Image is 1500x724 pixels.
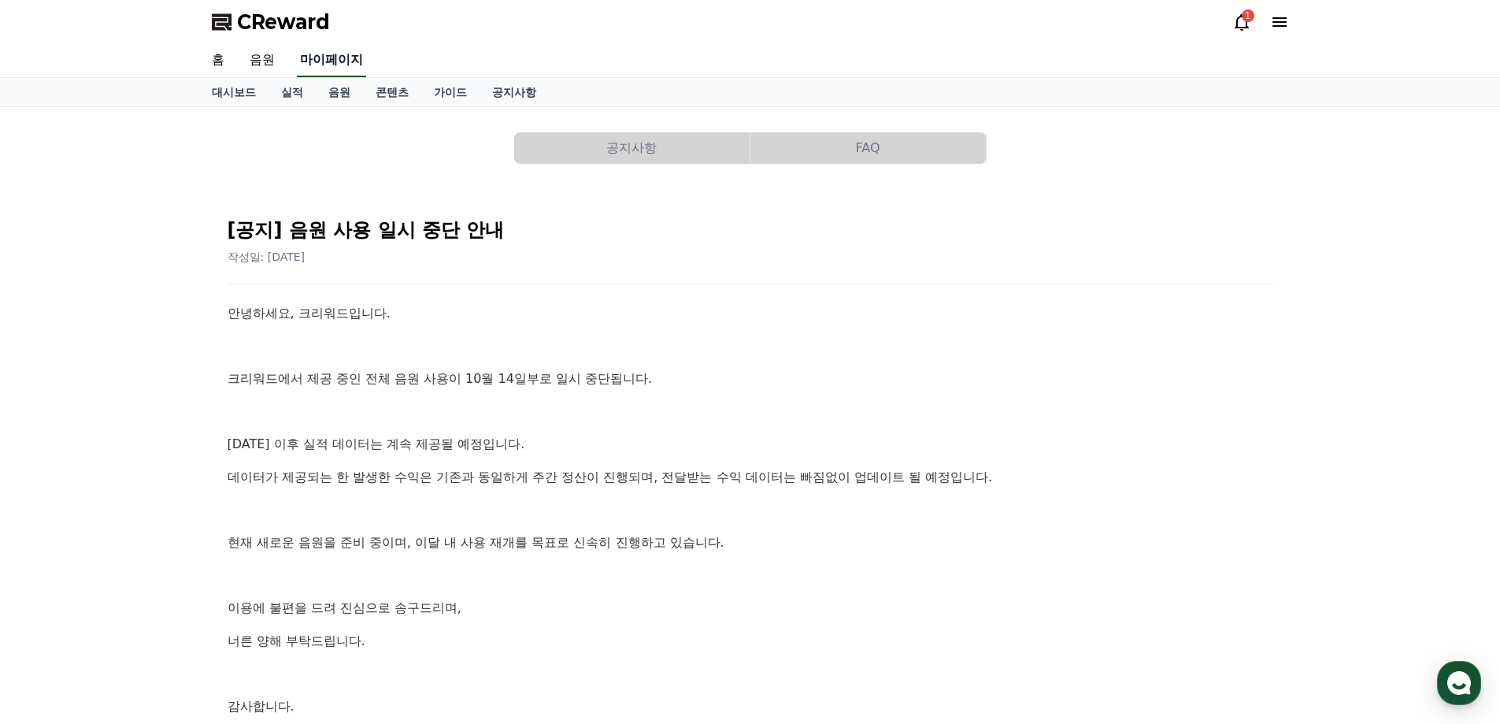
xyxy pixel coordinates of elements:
p: 감사합니다. [228,696,1273,717]
span: 작성일: [DATE] [228,251,306,263]
a: 가이드 [421,78,480,106]
a: 실적 [269,78,316,106]
p: 너른 양해 부탁드립니다. [228,631,1273,652]
span: 홈 [50,523,59,536]
a: 홈 [5,499,104,539]
a: 대화 [104,499,203,539]
a: 공지사항 [480,78,549,106]
a: 설정 [203,499,302,539]
a: 음원 [316,78,363,106]
span: CReward [237,9,330,35]
p: [DATE] 이후 실적 데이터는 계속 제공될 예정입니다. [228,434,1273,455]
p: 현재 새로운 음원을 준비 중이며, 이달 내 사용 재개를 목표로 신속히 진행하고 있습니다. [228,533,1273,553]
a: 1 [1232,13,1251,32]
a: 홈 [199,44,237,77]
p: 데이터가 제공되는 한 발생한 수익은 기존과 동일하게 주간 정산이 진행되며, 전달받는 수익 데이터는 빠짐없이 업데이트 될 예정입니다. [228,467,1273,488]
a: 대시보드 [199,78,269,106]
p: 크리워드에서 제공 중인 전체 음원 사용이 10월 14일부로 일시 중단됩니다. [228,369,1273,389]
button: 공지사항 [514,132,750,164]
a: FAQ [750,132,987,164]
p: 안녕하세요, 크리워드입니다. [228,303,1273,324]
div: 1 [1242,9,1254,22]
p: 이용에 불편을 드려 진심으로 송구드리며, [228,598,1273,618]
a: 마이페이지 [297,44,366,77]
a: CReward [212,9,330,35]
h2: [공지] 음원 사용 일시 중단 안내 [228,217,1273,243]
span: 설정 [243,523,262,536]
a: 음원 [237,44,287,77]
button: FAQ [750,132,986,164]
a: 콘텐츠 [363,78,421,106]
span: 대화 [144,524,163,537]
